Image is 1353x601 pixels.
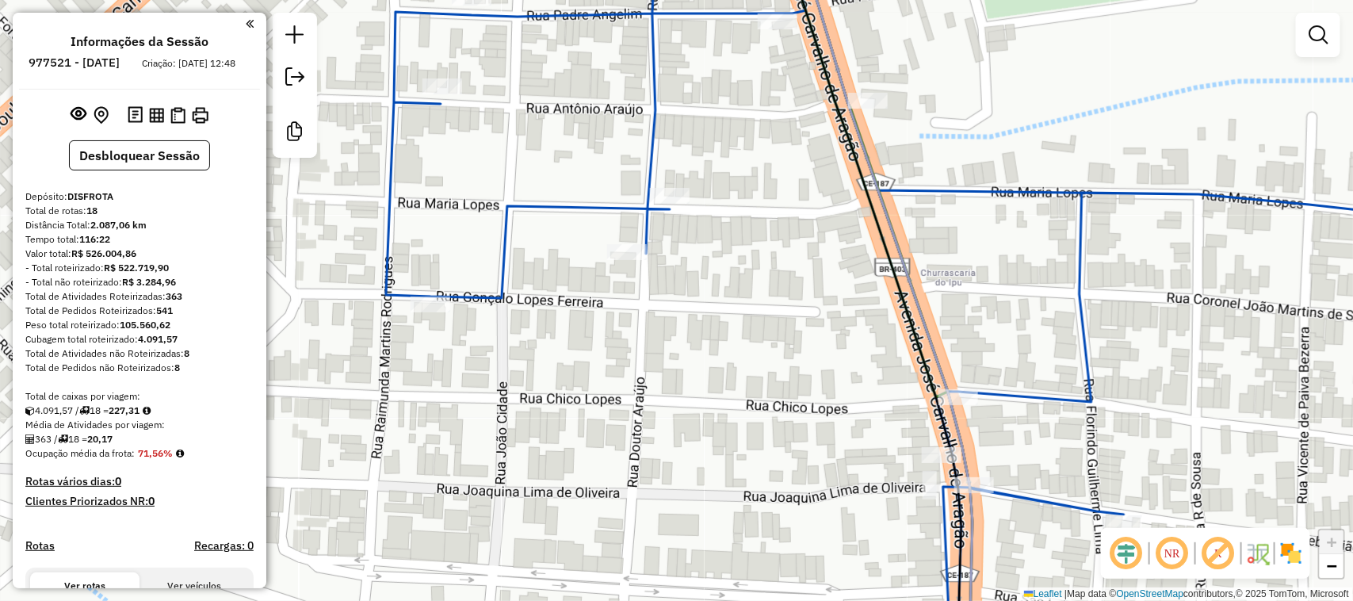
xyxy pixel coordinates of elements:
h4: Informações da Sessão [71,34,208,49]
a: Exportar sessão [279,61,311,97]
div: Média de Atividades por viagem: [25,418,254,432]
button: Ver veículos [140,572,249,599]
strong: 2.087,06 km [90,219,147,231]
div: Total de rotas: [25,204,254,218]
h4: Recargas: 0 [194,539,254,553]
div: Criação: [DATE] 12:48 [136,56,243,71]
i: Cubagem total roteirizado [25,406,35,415]
strong: 0 [148,494,155,508]
a: Leaflet [1024,588,1062,599]
i: Total de rotas [58,434,68,444]
div: 4.091,57 / 18 = [25,404,254,418]
i: Total de rotas [79,406,90,415]
span: Ocupação média da frota: [25,447,135,459]
div: Cubagem total roteirizado: [25,332,254,346]
span: Ocultar NR [1153,534,1191,572]
strong: 0 [115,474,121,488]
span: Ocultar deslocamento [1107,534,1145,572]
h4: Rotas vários dias: [25,475,254,488]
strong: 20,17 [87,433,113,445]
span: Exibir rótulo [1199,534,1237,572]
strong: 18 [86,205,97,216]
div: 363 / 18 = [25,432,254,446]
button: Ver rotas [30,572,140,599]
a: Zoom in [1320,530,1343,554]
i: Meta Caixas/viagem: 1,00 Diferença: 226,31 [143,406,151,415]
a: Rotas [25,539,55,553]
button: Imprimir Rotas [189,104,212,127]
div: Total de Pedidos não Roteirizados: [25,361,254,375]
h4: Clientes Priorizados NR: [25,495,254,508]
div: Peso total roteirizado: [25,318,254,332]
button: Desbloquear Sessão [69,140,210,170]
div: Map data © contributors,© 2025 TomTom, Microsoft [1020,588,1353,601]
div: Total de caixas por viagem: [25,389,254,404]
img: Fluxo de ruas [1245,541,1271,566]
span: − [1327,556,1337,576]
button: Exibir sessão original [68,102,90,128]
img: Exibir/Ocultar setores [1278,541,1304,566]
strong: 227,31 [109,404,140,416]
div: Valor total: [25,247,254,261]
button: Visualizar relatório de Roteirização [146,104,167,125]
strong: 363 [166,290,182,302]
strong: R$ 522.719,90 [104,262,169,274]
a: Exibir filtros [1302,19,1334,51]
a: OpenStreetMap [1117,588,1184,599]
strong: 4.091,57 [138,333,178,345]
a: Clique aqui para minimizar o painel [246,14,254,33]
strong: 8 [174,362,180,373]
span: | [1064,588,1067,599]
button: Logs desbloquear sessão [124,103,146,128]
div: Depósito: [25,189,254,204]
span: + [1327,532,1337,552]
i: Total de Atividades [25,434,35,444]
a: Zoom out [1320,554,1343,578]
em: Média calculada utilizando a maior ocupação (%Peso ou %Cubagem) de cada rota da sessão. Rotas cro... [176,449,184,458]
strong: 105.560,62 [120,319,170,331]
button: Visualizar Romaneio [167,104,189,127]
a: Criar modelo [279,116,311,151]
div: Distância Total: [25,218,254,232]
div: Tempo total: [25,232,254,247]
div: - Total não roteirizado: [25,275,254,289]
strong: 71,56% [138,447,173,459]
div: Total de Atividades não Roteirizadas: [25,346,254,361]
div: - Total roteirizado: [25,261,254,275]
div: Total de Pedidos Roteirizados: [25,304,254,318]
strong: DISFROTA [67,190,113,202]
button: Centralizar mapa no depósito ou ponto de apoio [90,103,112,128]
strong: R$ 3.284,96 [122,276,176,288]
strong: R$ 526.004,86 [71,247,136,259]
strong: 116:22 [79,233,110,245]
strong: 8 [184,347,189,359]
a: Nova sessão e pesquisa [279,19,311,55]
div: Total de Atividades Roteirizadas: [25,289,254,304]
h6: 977521 - [DATE] [29,56,120,70]
strong: 541 [156,304,173,316]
